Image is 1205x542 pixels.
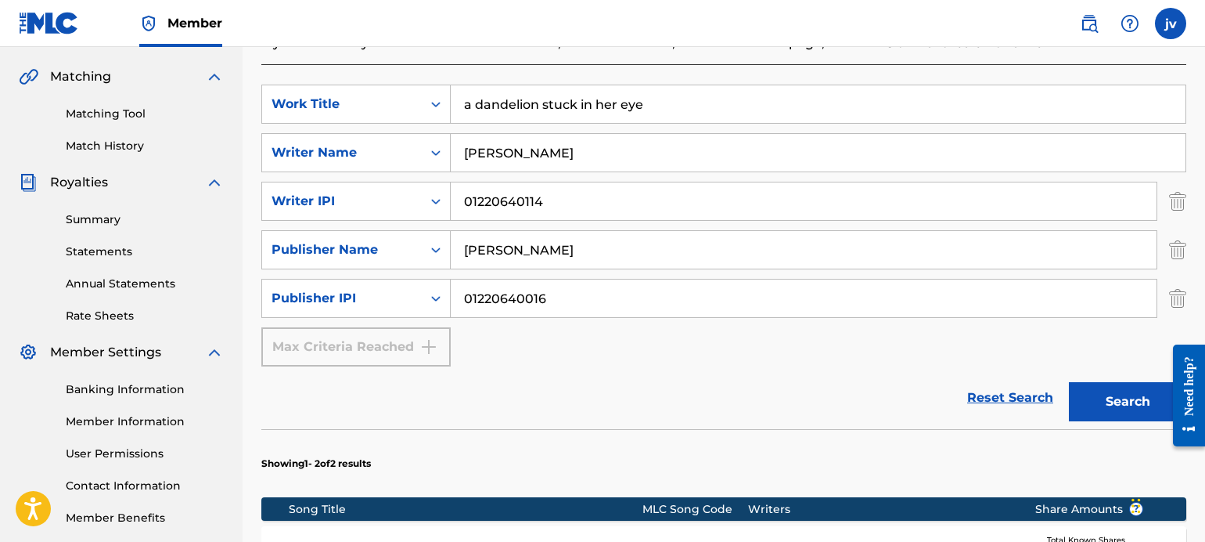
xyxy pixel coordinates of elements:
[1131,482,1141,529] div: Drag
[1120,14,1139,33] img: help
[1169,230,1186,269] img: Delete Criterion
[66,244,224,260] a: Statements
[66,276,224,292] a: Annual Statements
[272,240,412,259] div: Publisher Name
[1155,8,1186,39] div: User Menu
[959,381,1061,415] a: Reset Search
[1169,279,1186,318] img: Delete Criterion
[1069,382,1186,421] button: Search
[261,457,371,471] p: Showing 1 - 2 of 2 results
[1161,332,1205,458] iframe: Resource Center
[261,85,1186,429] form: Search Form
[1035,501,1143,518] span: Share Amounts
[139,14,158,33] img: Top Rightsholder
[66,308,224,324] a: Rate Sheets
[66,414,224,430] a: Member Information
[66,211,224,228] a: Summary
[167,14,222,32] span: Member
[289,501,642,518] div: Song Title
[19,343,38,362] img: Member Settings
[272,95,412,114] div: Work Title
[50,173,108,192] span: Royalties
[50,343,161,362] span: Member Settings
[66,478,224,494] a: Contact Information
[50,67,111,86] span: Matching
[205,343,224,362] img: expand
[66,106,224,122] a: Matching Tool
[66,446,224,462] a: User Permissions
[1114,8,1146,39] div: Help
[1127,467,1205,542] iframe: Chat Widget
[1169,182,1186,221] img: Delete Criterion
[205,173,224,192] img: expand
[1074,8,1105,39] a: Public Search
[1080,14,1099,33] img: search
[272,289,412,308] div: Publisher IPI
[272,192,412,211] div: Writer IPI
[642,501,748,518] div: MLC Song Code
[19,173,38,192] img: Royalties
[205,67,224,86] img: expand
[19,12,79,34] img: MLC Logo
[19,67,38,86] img: Matching
[66,510,224,526] a: Member Benefits
[66,138,224,154] a: Match History
[66,381,224,398] a: Banking Information
[748,501,1012,518] div: Writers
[272,143,412,162] div: Writer Name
